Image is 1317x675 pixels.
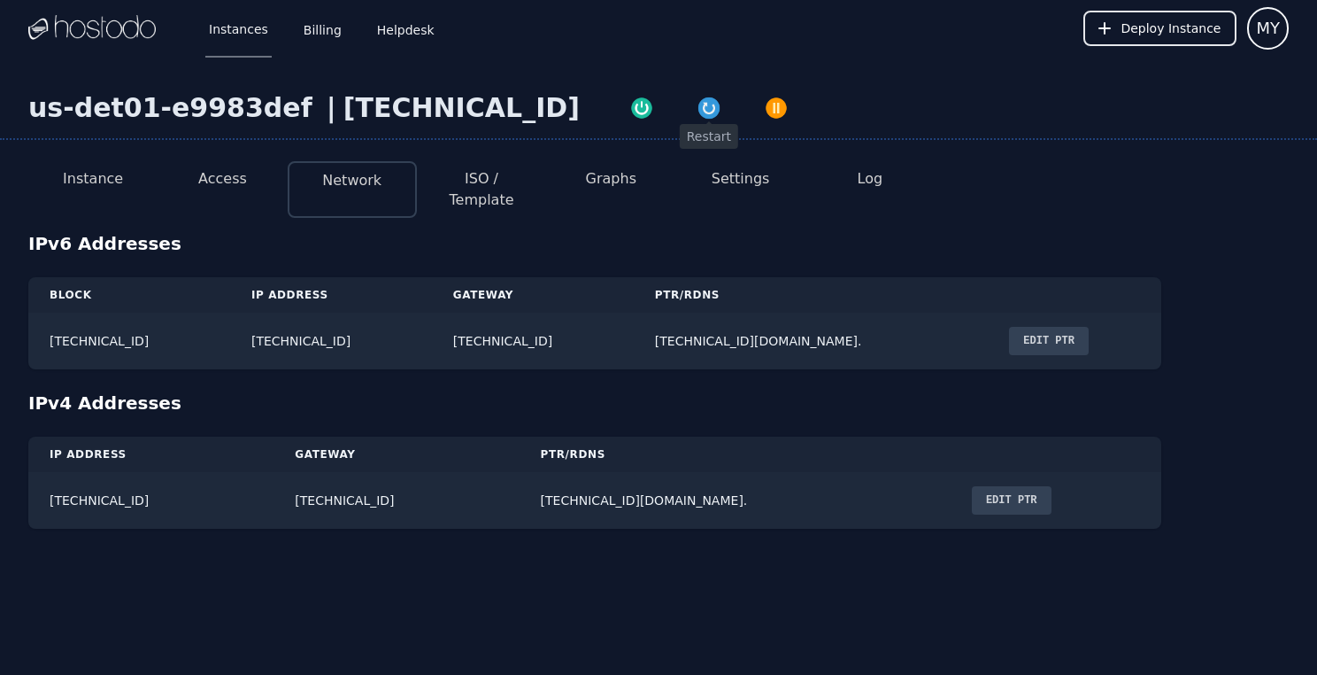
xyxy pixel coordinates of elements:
[858,168,883,190] button: Log
[28,313,230,369] td: [TECHNICAL_ID]
[63,168,123,190] button: Instance
[273,472,519,529] td: [TECHNICAL_ID]
[431,168,532,211] button: ISO / Template
[28,472,273,529] td: [TECHNICAL_ID]
[432,277,634,313] th: Gateway
[520,437,951,472] th: PTR/rDNS
[586,168,636,190] button: Graphs
[432,313,634,369] td: [TECHNICAL_ID]
[230,277,432,313] th: IP Address
[608,92,675,120] button: Power On
[343,92,580,124] div: [TECHNICAL_ID]
[712,168,770,190] button: Settings
[28,15,156,42] img: Logo
[634,277,989,313] th: PTR/rDNS
[28,437,273,472] th: IP Address
[198,168,247,190] button: Access
[972,486,1051,515] button: Edit PTR
[28,231,1289,256] div: IPv6 Addresses
[743,92,810,120] button: Power Off
[629,96,654,120] img: Power On
[1009,327,1089,355] button: Edit PTR
[28,92,320,124] div: us-det01-e9983def
[634,313,989,369] td: [TECHNICAL_ID][DOMAIN_NAME].
[697,96,721,120] img: Restart
[28,277,230,313] th: Block
[230,313,432,369] td: [TECHNICAL_ID]
[28,391,1289,415] div: IPv4 Addresses
[273,437,519,472] th: Gateway
[675,92,743,120] button: Restart
[1256,16,1280,41] span: MY
[322,170,381,191] button: Network
[764,96,789,120] img: Power Off
[1247,7,1289,50] button: User menu
[1083,11,1236,46] button: Deploy Instance
[520,472,951,529] td: [TECHNICAL_ID][DOMAIN_NAME].
[320,92,343,124] div: |
[1121,19,1221,37] span: Deploy Instance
